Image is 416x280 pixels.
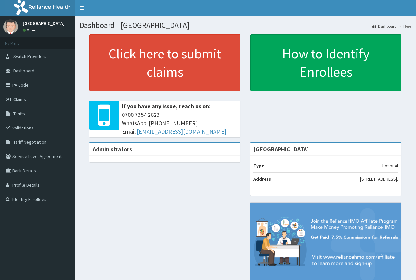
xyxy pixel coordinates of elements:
h1: Dashboard - [GEOGRAPHIC_DATA] [80,21,411,30]
span: Tariffs [13,111,25,116]
a: Dashboard [372,23,396,29]
span: Claims [13,96,26,102]
p: [STREET_ADDRESS]. [360,176,398,182]
img: User Image [3,19,18,34]
span: Dashboard [13,68,34,74]
span: Switch Providers [13,54,46,59]
a: [EMAIL_ADDRESS][DOMAIN_NAME] [137,128,226,135]
a: Click here to submit claims [89,34,240,91]
p: [GEOGRAPHIC_DATA] [23,21,65,26]
b: If you have any issue, reach us on: [122,103,211,110]
span: Tariff Negotiation [13,139,46,145]
a: Online [23,28,38,32]
a: How to Identify Enrollees [250,34,401,91]
b: Administrators [93,145,132,153]
b: Type [253,163,264,169]
li: Here [397,23,411,29]
strong: [GEOGRAPHIC_DATA] [253,145,309,153]
b: Address [253,176,271,182]
p: Hospital [382,163,398,169]
span: 0700 7354 2623 WhatsApp: [PHONE_NUMBER] Email: [122,111,237,136]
